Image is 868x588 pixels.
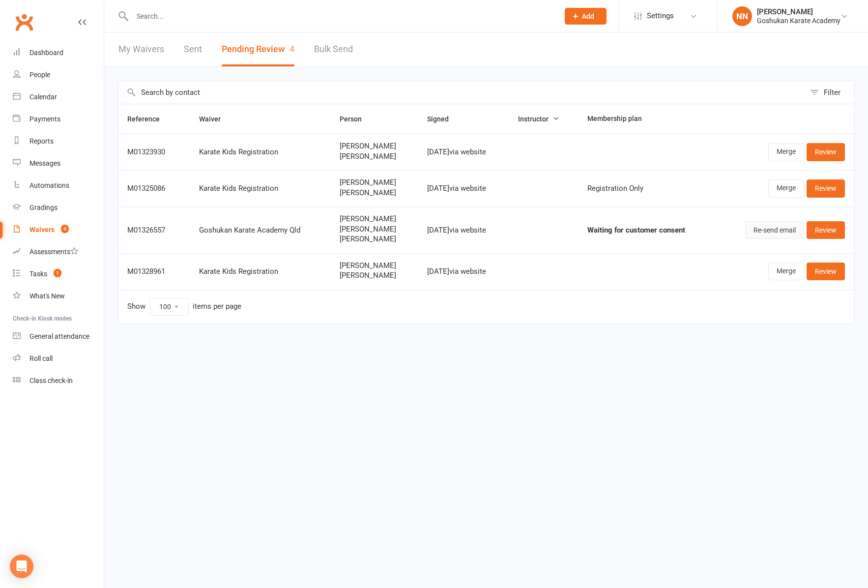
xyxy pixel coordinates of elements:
[427,226,500,235] div: [DATE] via website
[199,184,322,193] div: Karate Kids Registration
[127,115,171,123] span: Reference
[10,555,33,578] div: Open Intercom Messenger
[199,115,231,123] span: Waiver
[29,181,69,189] div: Automations
[340,152,409,161] span: [PERSON_NAME]
[289,44,294,54] span: 4
[13,263,104,285] a: Tasks 1
[340,225,409,234] span: [PERSON_NAME]
[29,270,47,278] div: Tasks
[340,178,409,187] span: [PERSON_NAME]
[340,115,373,123] span: Person
[29,71,50,79] div: People
[29,49,63,57] div: Dashboard
[768,179,804,197] a: Merge
[13,130,104,152] a: Reports
[807,143,845,161] a: Review
[118,81,805,104] input: Search by contact
[587,184,706,193] div: Registration Only
[29,204,58,211] div: Gradings
[805,81,854,104] button: Filter
[118,32,164,66] a: My Waivers
[582,12,594,20] span: Add
[199,267,322,276] div: Karate Kids Registration
[61,225,69,233] span: 4
[54,269,61,277] span: 1
[13,64,104,86] a: People
[757,16,840,25] div: Goshukan Karate Academy
[184,32,202,66] a: Sent
[427,184,500,193] div: [DATE] via website
[13,241,104,263] a: Assessments
[13,86,104,108] a: Calendar
[579,104,715,134] th: Membership plan
[13,197,104,219] a: Gradings
[768,143,804,161] a: Merge
[127,113,171,125] button: Reference
[127,226,181,235] div: M01326557
[314,32,353,66] a: Bulk Send
[518,115,559,123] span: Instructor
[427,267,500,276] div: [DATE] via website
[745,221,804,239] button: Re-send email
[768,263,804,280] a: Merge
[732,6,752,26] div: NN
[127,148,181,156] div: M01323930
[587,226,685,235] strong: Waiting for customer consent
[29,377,73,384] div: Class check-in
[29,93,57,101] div: Calendar
[518,113,559,125] button: Instructor
[13,325,104,348] a: General attendance kiosk mode
[12,10,36,34] a: Clubworx
[13,108,104,130] a: Payments
[340,142,409,150] span: [PERSON_NAME]
[427,113,460,125] button: Signed
[29,292,65,300] div: What's New
[340,189,409,197] span: [PERSON_NAME]
[427,115,460,123] span: Signed
[127,267,181,276] div: M01328961
[199,113,231,125] button: Waiver
[340,235,409,243] span: [PERSON_NAME]
[222,32,294,66] button: Pending Review4
[29,248,78,256] div: Assessments
[647,5,674,27] span: Settings
[807,263,845,280] a: Review
[824,87,840,98] div: Filter
[13,219,104,241] a: Waivers 4
[13,370,104,392] a: Class kiosk mode
[29,137,54,145] div: Reports
[127,298,241,316] div: Show
[13,175,104,197] a: Automations
[29,332,89,340] div: General attendance
[129,9,552,23] input: Search...
[807,179,845,197] a: Review
[427,148,500,156] div: [DATE] via website
[340,113,373,125] button: Person
[13,42,104,64] a: Dashboard
[340,215,409,223] span: [PERSON_NAME]
[199,226,322,235] div: Goshukan Karate Academy Qld
[199,148,322,156] div: Karate Kids Registration
[127,184,181,193] div: M01325086
[13,152,104,175] a: Messages
[29,354,53,362] div: Roll call
[29,226,55,234] div: Waivers
[29,159,60,167] div: Messages
[29,115,60,123] div: Payments
[193,302,241,311] div: items per page
[757,7,840,16] div: [PERSON_NAME]
[13,285,104,307] a: What's New
[565,8,607,25] button: Add
[13,348,104,370] a: Roll call
[340,271,409,280] span: [PERSON_NAME]
[340,262,409,270] span: [PERSON_NAME]
[807,221,845,239] a: Review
